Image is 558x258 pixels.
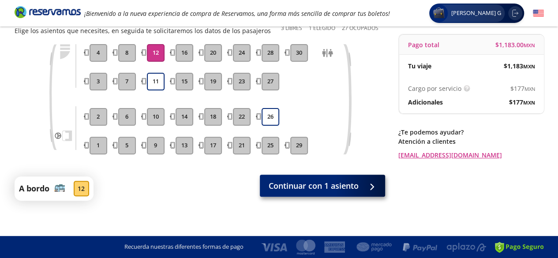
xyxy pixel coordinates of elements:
[176,108,193,126] button: 14
[398,137,544,146] p: Atención a clientes
[118,137,136,154] button: 5
[290,137,308,154] button: 29
[408,40,439,49] p: Pago total
[15,5,81,19] i: Brand Logo
[176,44,193,62] button: 16
[262,108,279,126] button: 26
[204,108,222,126] button: 18
[508,6,522,20] button: Cerrar sesión
[90,137,107,154] button: 1
[309,24,335,32] p: 1 Elegido
[262,137,279,154] button: 25
[15,5,81,21] a: Brand Logo
[147,137,165,154] button: 9
[84,9,390,18] em: ¡Bienvenido a la nueva experiencia de compra de Reservamos, una forma más sencilla de comprar tus...
[524,42,535,49] small: MXN
[90,73,107,90] button: 3
[147,73,165,90] button: 11
[504,61,535,71] span: $ 1,183
[233,44,251,62] button: 24
[398,150,544,160] a: [EMAIL_ADDRESS][DOMAIN_NAME]
[124,243,243,251] p: Recuerda nuestras diferentes formas de pago
[15,26,271,35] p: Elige los asientos que necesites, en seguida te solicitaremos los datos de los pasajeros
[495,40,535,49] span: $ 1,183.00
[524,86,535,92] small: MXN
[204,137,222,154] button: 17
[262,73,279,90] button: 27
[398,127,544,137] p: ¿Te podemos ayudar?
[90,108,107,126] button: 2
[74,181,89,196] div: 12
[204,44,222,62] button: 20
[233,108,251,126] button: 22
[408,97,443,107] p: Adicionales
[147,108,165,126] button: 10
[233,137,251,154] button: 21
[510,84,535,93] span: $ 177
[19,183,49,194] p: A bordo
[118,44,136,62] button: 8
[233,73,251,90] button: 23
[260,175,385,197] button: Continuar con 1 asiento
[262,44,279,62] button: 28
[408,84,461,93] p: Cargo por servicio
[523,63,535,70] small: MXN
[176,137,193,154] button: 13
[290,44,308,62] button: 30
[204,73,222,90] button: 19
[342,24,378,32] p: 27 Ocupados
[523,99,535,106] small: MXN
[281,24,302,32] p: 3 Libres
[118,73,136,90] button: 7
[509,97,535,107] span: $ 177
[269,180,359,192] span: Continuar con 1 asiento
[448,9,505,18] span: [PERSON_NAME] G
[118,108,136,126] button: 6
[90,44,107,62] button: 4
[176,73,193,90] button: 15
[147,44,165,62] button: 12
[408,61,431,71] p: Tu viaje
[533,8,544,19] button: English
